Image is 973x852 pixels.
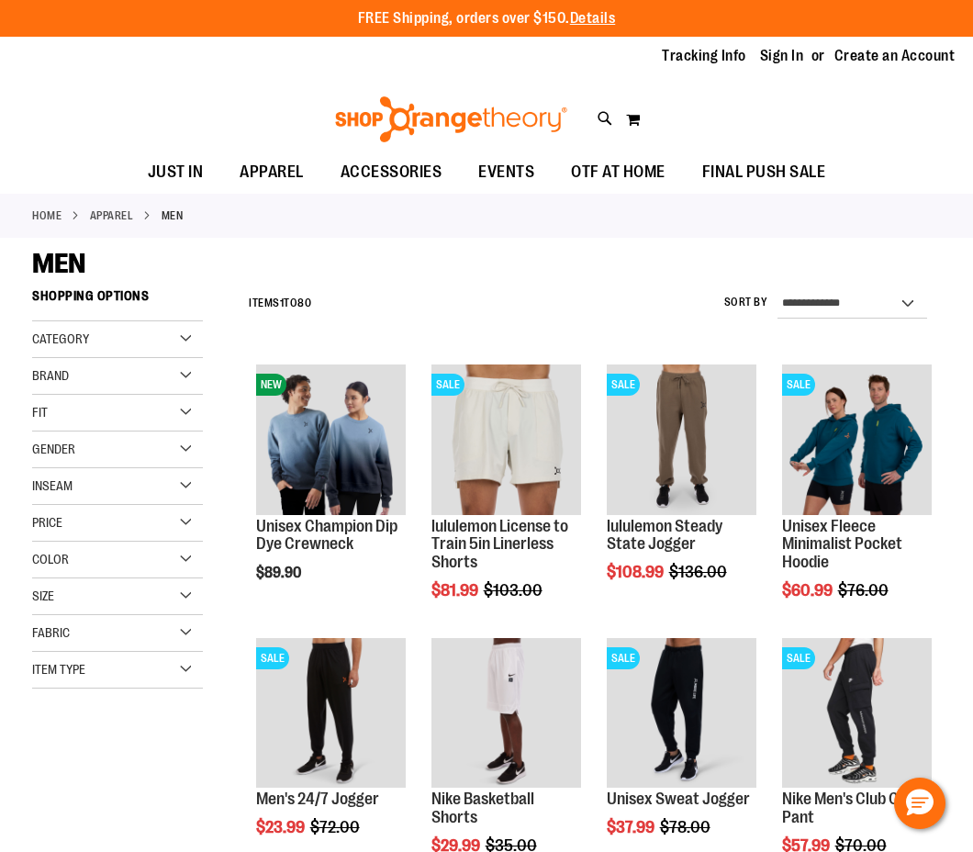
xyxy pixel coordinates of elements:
span: SALE [782,374,815,396]
a: Product image for Unisex Sweat JoggerSALE [607,638,756,790]
div: product [598,355,766,628]
span: Brand [32,368,69,383]
span: $78.00 [660,818,713,836]
span: $60.99 [782,581,835,600]
span: ACCESSORIES [341,151,442,193]
span: Item Type [32,662,85,677]
a: Unisex Champion Dip Dye Crewneck [256,517,397,554]
a: Tracking Info [662,46,746,66]
a: Details [570,10,616,27]
span: SALE [256,647,289,669]
a: lululemon License to Train 5in Linerless Shorts [431,517,568,572]
img: Product image for Unisex Sweat Jogger [607,638,756,788]
span: 1 [280,297,285,309]
a: APPAREL [90,207,134,224]
a: Product image for Nike Basketball Shorts [431,638,581,790]
span: SALE [431,374,464,396]
span: 80 [297,297,311,309]
span: APPAREL [240,151,304,193]
a: EVENTS [460,151,553,194]
a: Product image for 24/7 JoggerSALE [256,638,406,790]
a: Home [32,207,62,224]
strong: MEN [162,207,184,224]
span: Category [32,331,89,346]
a: lululemon Steady State JoggerSALE [607,364,756,517]
a: Create an Account [834,46,956,66]
span: $72.00 [310,818,363,836]
span: MEN [32,248,85,279]
a: ACCESSORIES [322,151,461,194]
h2: Items to [249,289,311,318]
a: JUST IN [129,151,222,194]
img: Shop Orangetheory [332,96,570,142]
div: product [247,355,415,628]
img: lululemon License to Train 5in Linerless Shorts [431,364,581,514]
span: Fabric [32,625,70,640]
span: Size [32,589,54,603]
a: APPAREL [221,151,322,193]
span: NEW [256,374,286,396]
label: Sort By [724,295,768,310]
span: Color [32,552,69,566]
a: Unisex Champion Dip Dye CrewneckNEW [256,364,406,517]
span: Inseam [32,478,73,493]
span: SALE [607,374,640,396]
a: Sign In [760,46,804,66]
button: Hello, have a question? Let’s chat. [894,778,945,829]
a: FINAL PUSH SALE [684,151,844,194]
p: FREE Shipping, orders over $150. [358,8,616,29]
img: lululemon Steady State Jogger [607,364,756,514]
img: Product image for 24/7 Jogger [256,638,406,788]
span: $89.90 [256,565,304,581]
a: Nike Basketball Shorts [431,790,534,826]
span: OTF AT HOME [571,151,665,193]
span: $23.99 [256,818,308,836]
span: FINAL PUSH SALE [702,151,826,193]
a: Product image for Nike Mens Club Cargo PantSALE [782,638,932,790]
img: Unisex Fleece Minimalist Pocket Hoodie [782,364,932,514]
a: Unisex Fleece Minimalist Pocket HoodieSALE [782,364,932,517]
span: $76.00 [838,581,891,600]
img: Unisex Champion Dip Dye Crewneck [256,364,406,514]
a: lululemon Steady State Jogger [607,517,722,554]
span: Price [32,515,62,530]
span: JUST IN [148,151,204,193]
span: Fit [32,405,48,420]
span: $136.00 [669,563,730,581]
img: Product image for Nike Basketball Shorts [431,638,581,788]
a: Nike Men's Club Cargo Pant [782,790,930,826]
div: product [422,355,590,646]
a: lululemon License to Train 5in Linerless ShortsSALE [431,364,581,517]
span: $103.00 [484,581,545,600]
span: $37.99 [607,818,657,836]
strong: Shopping Options [32,280,203,321]
a: Unisex Sweat Jogger [607,790,750,808]
span: $81.99 [431,581,481,600]
a: OTF AT HOME [553,151,684,194]
span: SALE [782,647,815,669]
span: EVENTS [478,151,534,193]
a: Men's 24/7 Jogger [256,790,379,808]
img: Product image for Nike Mens Club Cargo Pant [782,638,932,788]
span: Gender [32,442,75,456]
span: SALE [607,647,640,669]
div: product [773,355,941,646]
span: $108.99 [607,563,666,581]
a: Unisex Fleece Minimalist Pocket Hoodie [782,517,902,572]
